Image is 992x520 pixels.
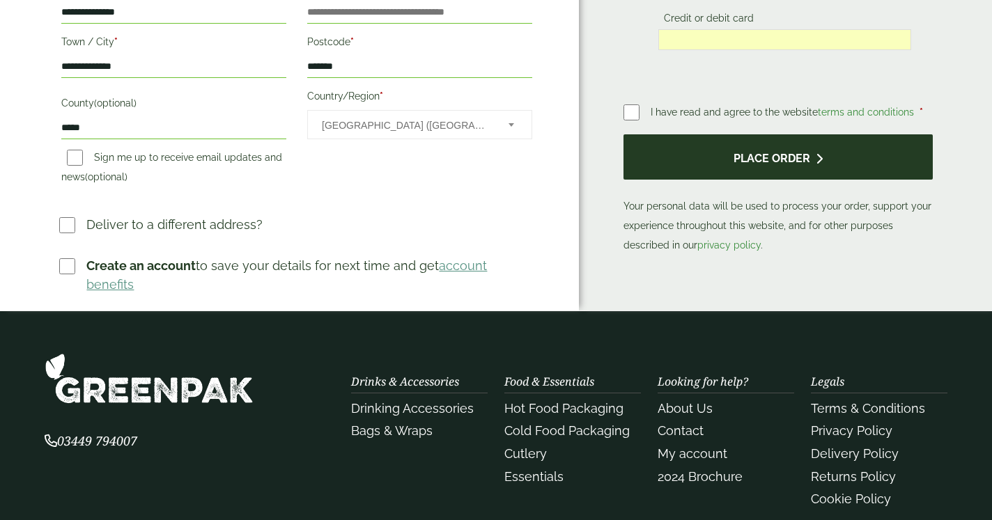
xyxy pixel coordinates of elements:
span: 03449 794007 [45,432,137,449]
label: Town / City [61,32,286,56]
abbr: required [380,90,383,102]
p: to save your details for next time and get [86,256,534,294]
a: Cold Food Packaging [504,423,630,438]
a: Privacy Policy [811,423,892,438]
abbr: required [920,107,923,118]
label: Postcode [307,32,532,56]
button: Place order [623,134,933,180]
a: terms and conditions [818,107,914,118]
label: County [61,93,286,117]
a: Drinking Accessories [351,401,474,416]
a: account benefits [86,258,487,292]
a: 03449 794007 [45,435,137,448]
img: GreenPak Supplies [45,353,254,404]
a: 2024 Brochure [658,469,743,484]
a: Cookie Policy [811,491,891,506]
p: Deliver to a different address? [86,215,263,234]
a: Cutlery [504,446,547,461]
label: Country/Region [307,86,532,110]
a: privacy policy [697,239,761,251]
a: About Us [658,401,713,416]
label: Sign me up to receive email updates and news [61,152,282,187]
span: I have read and agree to the website [651,107,917,118]
a: My account [658,446,727,461]
abbr: required [350,36,354,47]
input: Sign me up to receive email updates and news(optional) [67,150,83,166]
span: (optional) [85,171,127,182]
p: Your personal data will be used to process your order, support your experience throughout this we... [623,134,933,255]
a: Bags & Wraps [351,423,433,438]
span: United Kingdom (UK) [322,111,490,140]
a: Essentials [504,469,564,484]
a: Delivery Policy [811,446,899,461]
a: Returns Policy [811,469,896,484]
span: Country/Region [307,110,532,139]
span: (optional) [94,97,137,109]
abbr: required [114,36,118,47]
label: Credit or debit card [658,13,759,28]
iframe: Secure card payment input frame [662,33,906,46]
strong: Create an account [86,258,196,273]
a: Contact [658,423,704,438]
a: Hot Food Packaging [504,401,623,416]
a: Terms & Conditions [811,401,925,416]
